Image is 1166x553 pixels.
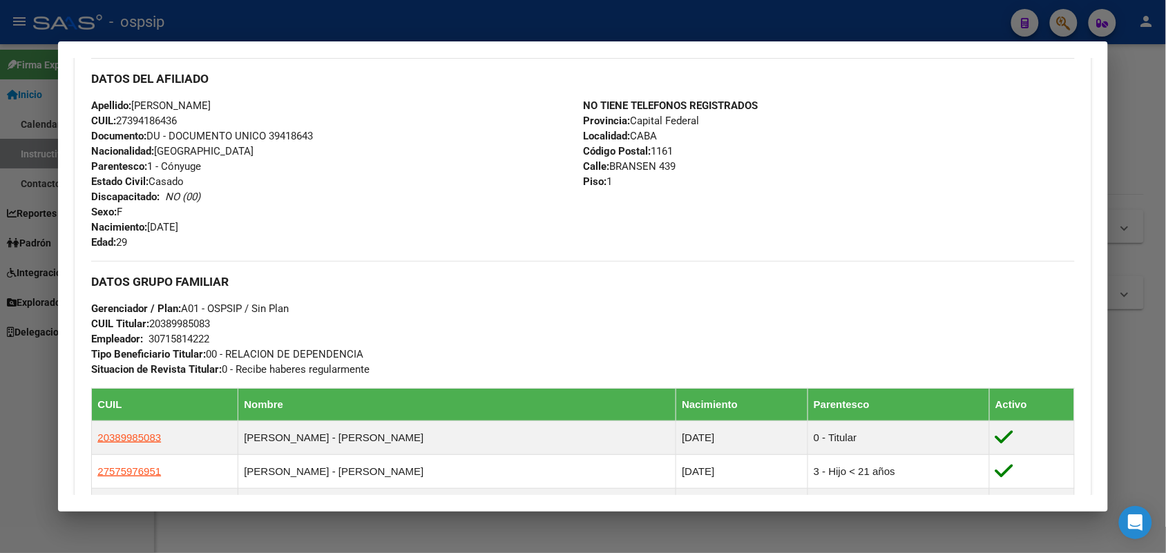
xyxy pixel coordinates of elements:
th: Activo [990,389,1074,421]
i: NO (00) [165,191,200,203]
strong: Sexo: [91,206,117,218]
strong: NO TIENE TELEFONOS REGISTRADOS [583,99,758,112]
strong: Código Postal: [583,145,651,157]
span: [DATE] [91,221,178,233]
td: [PERSON_NAME] - [PERSON_NAME] [238,489,676,523]
span: BRANSEN 439 [583,160,676,173]
strong: Piso: [583,175,606,188]
td: 3 - Hijo < 21 años [808,489,990,523]
strong: Discapacitado: [91,191,160,203]
span: [PERSON_NAME] [91,99,211,112]
th: Nacimiento [676,389,808,421]
span: 27575976951 [97,465,161,477]
span: 00 - RELACION DE DEPENDENCIA [91,348,363,360]
td: [DATE] [676,455,808,489]
span: 1 - Cónyuge [91,160,201,173]
strong: Nacimiento: [91,221,147,233]
th: Parentesco [808,389,990,421]
strong: Calle: [583,160,609,173]
span: 20389985083 [97,431,161,443]
strong: Apellido: [91,99,131,112]
strong: Provincia: [583,115,630,127]
strong: Gerenciador / Plan: [91,302,181,315]
strong: CUIL: [91,115,116,127]
td: [DATE] [676,489,808,523]
span: 29 [91,236,127,249]
strong: Edad: [91,236,116,249]
h3: DATOS DEL AFILIADO [91,71,1074,86]
th: Nombre [238,389,676,421]
strong: Empleador: [91,333,143,345]
span: 27394186436 [91,115,177,127]
span: DU - DOCUMENTO UNICO 39418643 [91,130,313,142]
strong: Parentesco: [91,160,147,173]
span: Casado [91,175,184,188]
h3: DATOS GRUPO FAMILIAR [91,274,1074,289]
strong: Nacionalidad: [91,145,154,157]
span: 0 - Recibe haberes regularmente [91,363,370,376]
strong: Documento: [91,130,146,142]
td: 0 - Titular [808,421,990,455]
span: 20389985083 [91,318,210,330]
strong: Estado Civil: [91,175,149,188]
td: [PERSON_NAME] - [PERSON_NAME] [238,421,676,455]
span: A01 - OSPSIP / Sin Plan [91,302,289,315]
span: 1161 [583,145,673,157]
strong: Tipo Beneficiario Titular: [91,348,206,360]
td: [DATE] [676,421,808,455]
span: Capital Federal [583,115,699,127]
span: 1 [583,175,612,188]
span: CABA [583,130,657,142]
td: [PERSON_NAME] - [PERSON_NAME] [238,455,676,489]
th: CUIL [92,389,238,421]
span: [GEOGRAPHIC_DATA] [91,145,254,157]
strong: CUIL Titular: [91,318,149,330]
td: 3 - Hijo < 21 años [808,455,990,489]
div: 30715814222 [149,331,209,347]
strong: Situacion de Revista Titular: [91,363,222,376]
span: F [91,206,122,218]
strong: Localidad: [583,130,630,142]
div: Open Intercom Messenger [1119,506,1152,539]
